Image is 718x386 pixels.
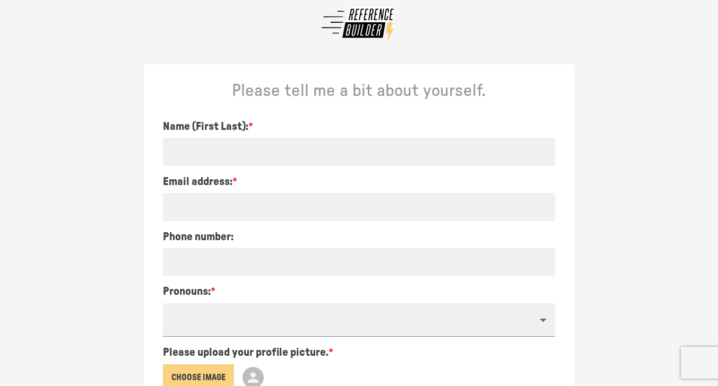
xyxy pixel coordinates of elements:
p: Please tell me a bit about yourself. [154,80,564,102]
div: ​ [163,303,555,337]
p: Pronouns: [163,284,215,299]
p: Phone number: [163,230,233,244]
p: Name (First Last): [163,119,253,134]
p: Please upload your profile picture. [163,345,333,359]
img: Reference Builder Logo [319,5,399,45]
p: Email address: [163,174,237,189]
